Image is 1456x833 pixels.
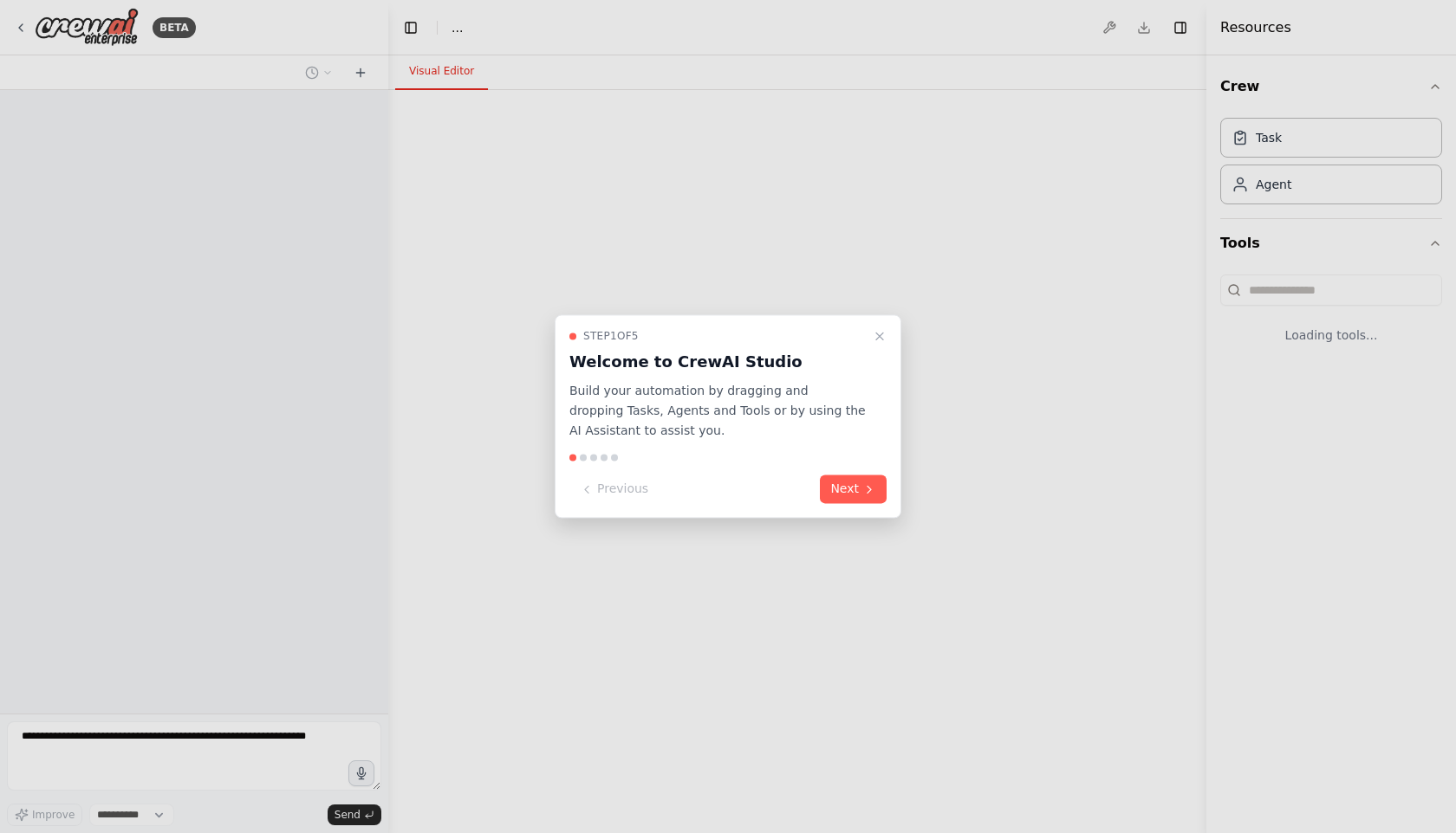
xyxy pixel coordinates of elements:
[569,350,866,374] h3: Welcome to CrewAI Studio
[583,329,639,343] span: Step 1 of 5
[569,381,866,440] p: Build your automation by dragging and dropping Tasks, Agents and Tools or by using the AI Assista...
[399,16,423,40] button: Hide left sidebar
[869,326,890,346] button: Close walkthrough
[820,475,887,504] button: Next
[569,475,659,504] button: Previous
